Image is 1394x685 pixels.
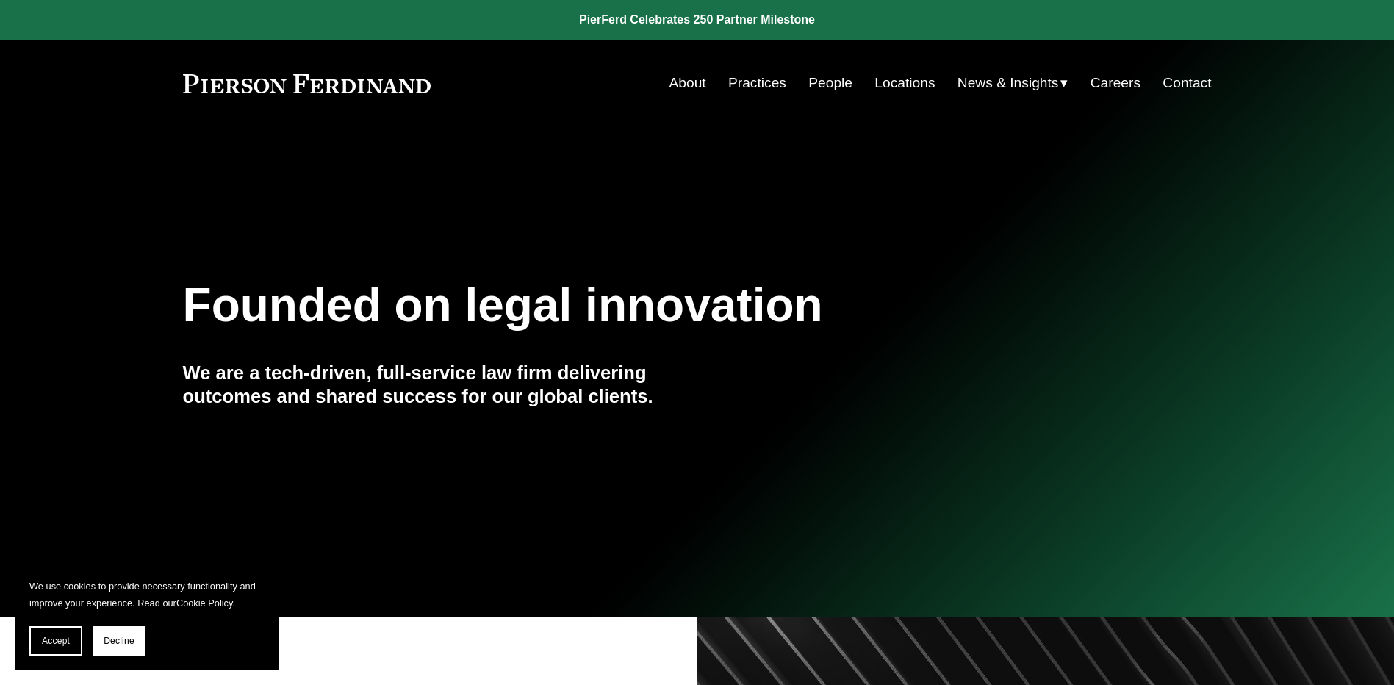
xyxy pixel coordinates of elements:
[958,71,1059,96] span: News & Insights
[183,361,697,409] h4: We are a tech-driven, full-service law firm delivering outcomes and shared success for our global...
[15,563,279,670] section: Cookie banner
[958,69,1068,97] a: folder dropdown
[93,626,145,656] button: Decline
[183,279,1041,332] h1: Founded on legal innovation
[874,69,935,97] a: Locations
[1163,69,1211,97] a: Contact
[29,626,82,656] button: Accept
[1091,69,1140,97] a: Careers
[728,69,786,97] a: Practices
[176,598,233,609] a: Cookie Policy
[669,69,706,97] a: About
[29,578,265,612] p: We use cookies to provide necessary functionality and improve your experience. Read our .
[42,636,70,646] span: Accept
[104,636,134,646] span: Decline
[808,69,852,97] a: People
